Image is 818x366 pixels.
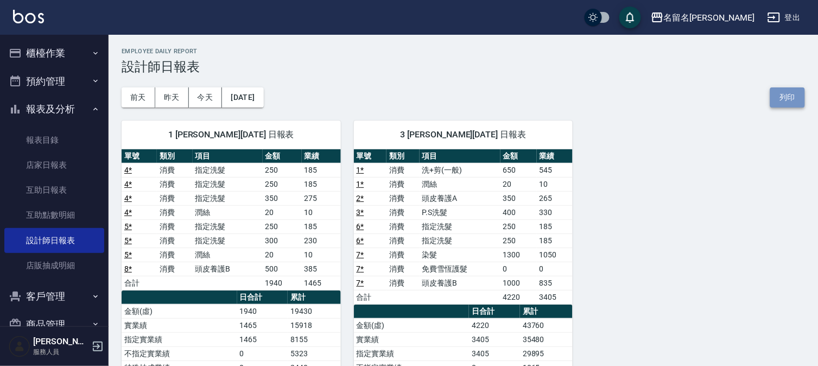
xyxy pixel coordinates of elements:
td: 消費 [386,205,419,219]
td: 3405 [469,332,520,346]
td: 消費 [386,163,419,177]
td: 1050 [537,248,573,262]
td: 指定洗髮 [193,219,263,234]
td: 3405 [537,290,573,304]
td: 合計 [354,290,386,304]
th: 日合計 [237,291,288,305]
td: 15918 [288,318,340,332]
td: 潤絲 [193,205,263,219]
button: 昨天 [155,87,189,108]
td: 185 [302,163,341,177]
td: 330 [537,205,573,219]
td: 385 [302,262,341,276]
td: 消費 [157,248,192,262]
span: 3 [PERSON_NAME][DATE] 日報表 [367,129,560,140]
button: 櫃檯作業 [4,39,104,67]
td: 250 [263,163,302,177]
td: 頭皮養護B [420,276,500,290]
button: 預約管理 [4,67,104,96]
td: 185 [302,177,341,191]
th: 單號 [122,149,157,163]
td: 消費 [157,191,192,205]
p: 服務人員 [33,347,88,357]
h3: 設計師日報表 [122,59,805,74]
td: 0 [537,262,573,276]
td: 29895 [520,346,573,361]
a: 店家日報表 [4,153,104,178]
td: 1940 [263,276,302,290]
td: 不指定實業績 [122,346,237,361]
td: 19430 [288,304,340,318]
td: 250 [263,177,302,191]
td: 1465 [237,318,288,332]
th: 業績 [302,149,341,163]
td: 染髮 [420,248,500,262]
td: 350 [263,191,302,205]
td: 1465 [237,332,288,346]
td: P.S洗髮 [420,205,500,219]
a: 設計師日報表 [4,228,104,253]
table: a dense table [122,149,341,291]
td: 指定洗髮 [420,234,500,248]
button: 名留名[PERSON_NAME] [646,7,759,29]
td: 消費 [386,276,419,290]
td: 消費 [386,191,419,205]
td: 消費 [157,234,192,248]
td: 消費 [157,177,192,191]
th: 單號 [354,149,386,163]
td: 消費 [386,177,419,191]
td: 20 [263,205,302,219]
td: 10 [302,205,341,219]
td: 300 [263,234,302,248]
td: 合計 [122,276,157,290]
td: 185 [537,234,573,248]
td: 250 [500,234,537,248]
td: 指定洗髮 [193,234,263,248]
td: 消費 [157,262,192,276]
td: 消費 [386,262,419,276]
th: 金額 [500,149,537,163]
th: 金額 [263,149,302,163]
button: save [619,7,641,28]
td: 頭皮養護A [420,191,500,205]
td: 消費 [157,163,192,177]
td: 1000 [500,276,537,290]
td: 500 [263,262,302,276]
td: 0 [500,262,537,276]
th: 累計 [288,291,340,305]
th: 累計 [520,305,573,319]
div: 名留名[PERSON_NAME] [664,11,754,24]
td: 指定實業績 [122,332,237,346]
a: 報表目錄 [4,128,104,153]
td: 650 [500,163,537,177]
td: 185 [537,219,573,234]
th: 類別 [157,149,192,163]
img: Person [9,336,30,357]
td: 指定洗髮 [420,219,500,234]
button: 登出 [763,8,805,28]
td: 185 [302,219,341,234]
a: 互助點數明細 [4,203,104,228]
td: 1940 [237,304,288,318]
th: 項目 [193,149,263,163]
td: 20 [263,248,302,262]
td: 消費 [386,248,419,262]
td: 0 [237,346,288,361]
td: 4220 [469,318,520,332]
td: 4220 [500,290,537,304]
td: 指定洗髮 [193,191,263,205]
td: 消費 [157,205,192,219]
td: 20 [500,177,537,191]
td: 實業績 [354,332,470,346]
th: 類別 [386,149,419,163]
td: 43760 [520,318,573,332]
td: 1300 [500,248,537,262]
td: 洗+剪(一般) [420,163,500,177]
td: 3405 [469,346,520,361]
th: 業績 [537,149,573,163]
a: 店販抽成明細 [4,253,104,278]
td: 消費 [386,219,419,234]
button: 今天 [189,87,223,108]
button: 列印 [770,87,805,108]
th: 項目 [420,149,500,163]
